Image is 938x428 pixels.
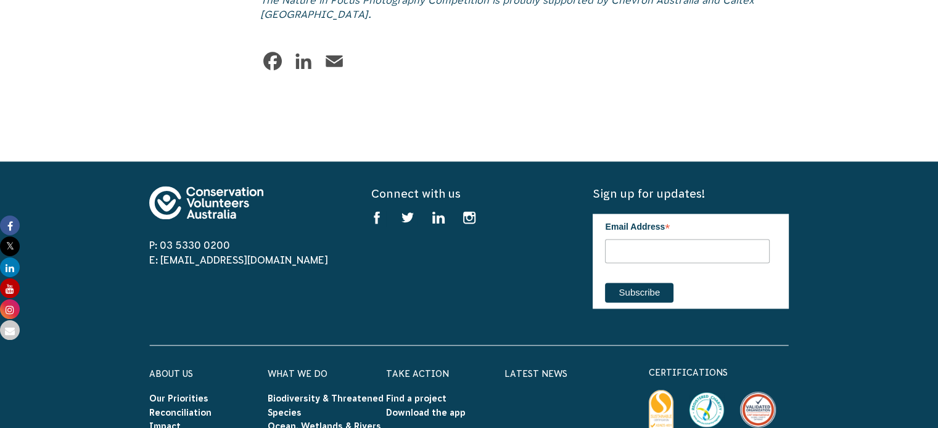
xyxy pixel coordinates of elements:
[605,283,673,302] input: Subscribe
[593,186,789,201] h5: Sign up for updates!
[386,394,446,403] a: Find a project
[291,49,316,73] a: LinkedIn
[322,49,347,73] a: Email
[149,394,208,403] a: Our Priorities
[268,369,327,379] a: What We Do
[260,49,285,73] a: Facebook
[386,369,449,379] a: Take Action
[504,369,567,379] a: Latest News
[149,254,328,265] a: E: [EMAIL_ADDRESS][DOMAIN_NAME]
[268,394,384,417] a: Biodiversity & Threatened Species
[386,408,466,418] a: Download the app
[649,365,789,380] p: certifications
[605,214,770,237] label: Email Address
[371,186,567,201] h5: Connect with us
[149,186,263,219] img: logo-footer.svg
[149,369,193,379] a: About Us
[149,408,212,418] a: Reconciliation
[149,240,230,251] a: P: 03 5330 0200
